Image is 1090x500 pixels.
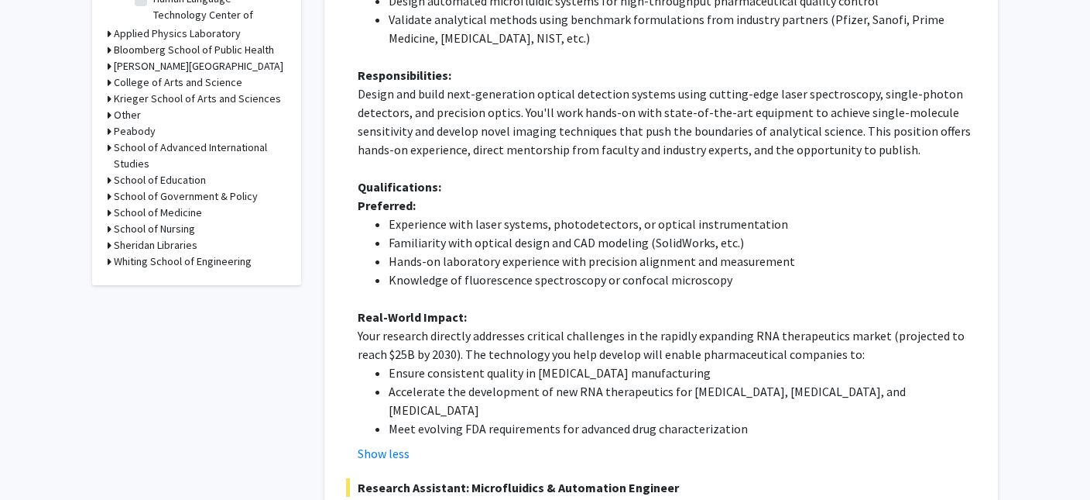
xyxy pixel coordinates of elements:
[389,252,976,271] li: Hands-on laboratory experience with precision alignment and measurement
[358,179,441,195] strong: Qualifications:
[358,198,416,213] strong: Preferred:
[114,74,242,91] h3: College of Arts and Science
[389,419,976,438] li: Meet evolving FDA requirements for advanced drug characterization
[389,271,976,289] li: Knowledge of fluorescence spectroscopy or confocal microscopy
[12,430,66,488] iframe: Chat
[358,67,451,83] strong: Responsibilities:
[114,123,156,140] h3: Peabody
[114,58,283,74] h3: [PERSON_NAME][GEOGRAPHIC_DATA]
[114,91,281,107] h3: Krieger School of Arts and Sciences
[114,205,202,221] h3: School of Medicine
[114,253,252,270] h3: Whiting School of Engineering
[389,364,976,382] li: Ensure consistent quality in [MEDICAL_DATA] manufacturing
[358,444,410,463] button: Show less
[114,188,258,205] h3: School of Government & Policy
[114,221,195,237] h3: School of Nursing
[389,233,976,252] li: Familiarity with optical design and CAD modeling (SolidWorks, etc.)
[358,309,467,325] strong: Real-World Impact:
[389,10,976,47] li: Validate analytical methods using benchmark formulations from industry partners (Pfizer, Sanofi, ...
[358,84,976,159] p: Design and build next-generation optical detection systems using cutting-edge laser spectroscopy,...
[358,326,976,364] p: Your research directly addresses critical challenges in the rapidly expanding RNA therapeutics ma...
[389,382,976,419] li: Accelerate the development of new RNA therapeutics for [MEDICAL_DATA], [MEDICAL_DATA], and [MEDIC...
[389,215,976,233] li: Experience with laser systems, photodetectors, or optical instrumentation
[114,172,206,188] h3: School of Education
[114,237,197,253] h3: Sheridan Libraries
[346,478,976,497] span: Research Assistant: Microfluidics & Automation Engineer
[114,107,141,123] h3: Other
[114,140,286,172] h3: School of Advanced International Studies
[114,26,241,42] h3: Applied Physics Laboratory
[114,42,274,58] h3: Bloomberg School of Public Health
